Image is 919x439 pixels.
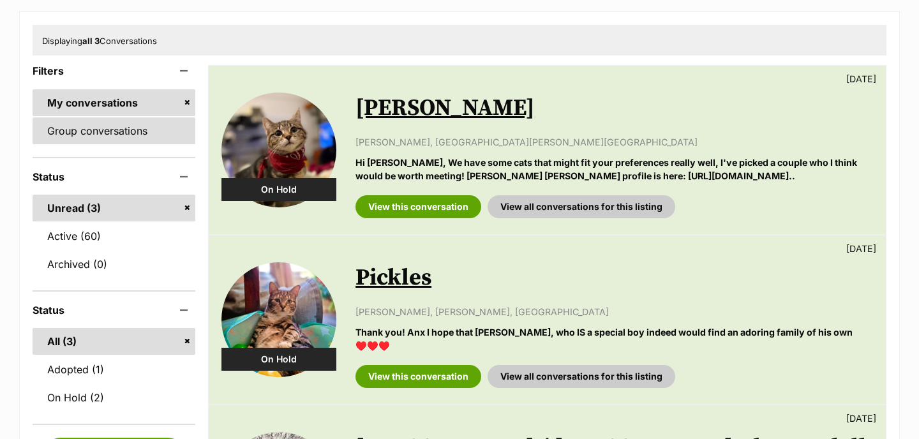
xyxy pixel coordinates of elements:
strong: all 3 [82,36,100,46]
a: View all conversations for this listing [488,365,675,388]
img: Bebe Mewell [221,93,336,207]
a: View this conversation [355,365,481,388]
p: [PERSON_NAME], [PERSON_NAME], [GEOGRAPHIC_DATA] [355,305,873,318]
img: Pickles [221,262,336,377]
p: [DATE] [846,72,876,86]
a: Pickles [355,264,431,292]
a: [PERSON_NAME] [355,94,535,123]
a: Active (60) [33,223,195,249]
a: On Hold (2) [33,384,195,411]
div: On Hold [221,178,336,201]
p: Thank you! Anx I hope that [PERSON_NAME], who IS a special boy indeed would find an adoring famil... [355,325,873,353]
p: [DATE] [846,412,876,425]
a: View all conversations for this listing [488,195,675,218]
p: [DATE] [846,242,876,255]
header: Status [33,304,195,316]
header: Status [33,171,195,182]
a: Group conversations [33,117,195,144]
p: [PERSON_NAME], [GEOGRAPHIC_DATA][PERSON_NAME][GEOGRAPHIC_DATA] [355,135,873,149]
a: Archived (0) [33,251,195,278]
header: Filters [33,65,195,77]
span: Displaying Conversations [42,36,157,46]
a: View this conversation [355,195,481,218]
div: On Hold [221,348,336,371]
a: Unread (3) [33,195,195,221]
p: Hi [PERSON_NAME], We have some cats that might fit your preferences really well, I've picked a co... [355,156,873,183]
a: All (3) [33,328,195,355]
a: My conversations [33,89,195,116]
a: Adopted (1) [33,356,195,383]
